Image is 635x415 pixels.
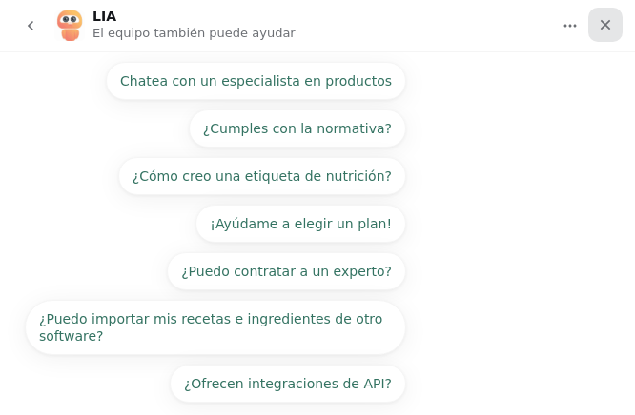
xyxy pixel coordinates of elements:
[195,205,406,243] button: ¡Ayúdame a elegir un plan!
[170,365,406,403] button: ¿Ofrecen integraciones de API?
[189,109,406,148] button: ¿Cumples con la normativa?
[167,252,406,290] button: ¿Puedo contratar a un experto?
[552,8,588,44] button: Inicio
[92,10,116,24] h1: LIA
[118,157,406,195] button: ¿Cómo creo una etiqueta de nutrición?
[92,24,296,43] p: El equipo también puede ayudar
[106,62,406,100] button: Chatea con un especialista en productos
[12,8,49,44] button: go back
[54,10,85,41] img: Profile image for LIA
[588,8,623,42] div: Cerrar
[25,300,406,355] button: ¿Puedo importar mis recetas e ingredientes de otro software?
